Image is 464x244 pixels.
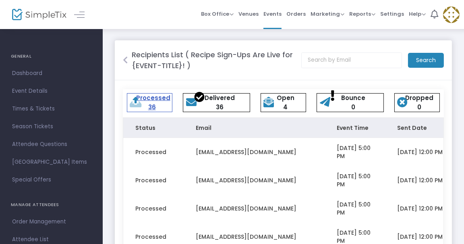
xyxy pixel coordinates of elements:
[12,121,91,132] span: Season Tickets
[12,217,91,227] span: Order Management
[196,233,296,241] span: [EMAIL_ADDRESS][DOMAIN_NAME]
[337,144,371,160] span: [DATE] 5:00 PM
[148,103,156,111] a: 36
[277,94,294,102] a: Open
[201,10,234,18] span: Box Office
[184,118,325,138] th: Email
[263,4,282,24] span: Events
[341,94,365,102] a: Bounce
[397,233,443,241] span: [DATE] 12:00 PM
[135,233,166,241] span: Processed
[12,68,91,79] span: Dashboard
[135,176,166,184] span: Processed
[196,148,296,156] span: [EMAIL_ADDRESS][DOMAIN_NAME]
[417,103,421,111] a: 0
[405,94,433,102] a: Dropped
[12,104,91,114] span: Times & Tickets
[325,118,385,138] th: Event Time
[408,53,444,68] m-button: Search
[311,10,344,18] span: Marketing
[397,176,443,184] span: [DATE] 12:00 PM
[11,197,92,213] h4: MANAGE ATTENDEES
[196,204,296,213] span: [EMAIL_ADDRESS][DOMAIN_NAME]
[238,4,259,24] span: Venues
[12,86,91,96] span: Event Details
[136,94,170,102] a: Processed
[286,4,306,24] span: Orders
[351,103,355,111] a: 0
[205,94,235,102] a: Delivered
[380,4,404,24] span: Settings
[409,10,426,18] span: Help
[301,52,402,68] input: Search by Email
[132,49,297,71] m-panel-title: Recipients List ( Recipe Sign-Ups Are Live for {EVENT-TITLE}! )
[12,157,91,167] span: [GEOGRAPHIC_DATA] Items
[135,204,166,213] span: Processed
[12,175,91,185] span: Special Offers
[11,48,92,65] h4: GENERAL
[196,176,296,184] span: [EMAIL_ADDRESS][DOMAIN_NAME]
[12,139,91,150] span: Attendee Questions
[349,10,375,18] span: Reports
[337,172,371,188] span: [DATE] 5:00 PM
[397,148,443,156] span: [DATE] 12:00 PM
[135,148,166,156] span: Processed
[123,118,184,138] th: Status
[283,103,288,111] a: 4
[397,204,443,213] span: [DATE] 12:00 PM
[337,200,371,217] span: [DATE] 5:00 PM
[216,103,224,111] a: 36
